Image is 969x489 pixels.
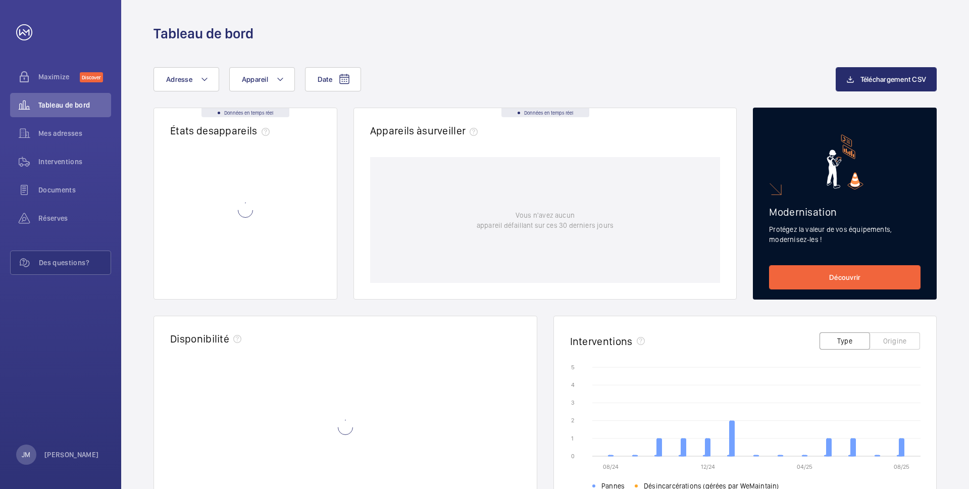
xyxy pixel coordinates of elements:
text: 4 [571,381,575,388]
div: Données en temps réel [201,108,289,117]
h2: Interventions [570,335,633,348]
span: Maximize [38,72,80,82]
h2: Disponibilité [170,332,229,345]
text: 04/25 [797,463,812,470]
h1: Tableau de bord [154,24,253,43]
span: surveiller [422,124,482,137]
text: 12/24 [700,463,715,470]
h2: Appareils à [370,124,482,137]
p: [PERSON_NAME] [44,450,99,460]
p: JM [22,450,30,460]
button: Type [820,332,870,350]
button: Date [305,67,361,91]
h2: États des [170,124,274,137]
span: Des questions? [39,258,111,268]
text: 2 [571,417,574,424]
span: Réserves [38,213,111,223]
span: Date [318,75,332,83]
text: 5 [571,364,575,371]
div: Données en temps réel [501,108,589,117]
span: Appareil [242,75,268,83]
span: appareils [214,124,274,137]
button: Adresse [154,67,219,91]
text: 08/25 [894,463,909,470]
p: Protégez la valeur de vos équipements, modernisez-les ! [769,224,921,244]
text: 1 [571,435,574,442]
span: Discover [80,72,103,82]
span: Mes adresses [38,128,111,138]
a: Découvrir [769,265,921,289]
span: Adresse [166,75,192,83]
text: 0 [571,453,575,460]
span: Documents [38,185,111,195]
text: 3 [571,399,575,406]
text: 08/24 [603,463,619,470]
span: Téléchargement CSV [860,75,927,83]
span: Interventions [38,157,111,167]
button: Appareil [229,67,295,91]
button: Origine [870,332,920,350]
span: Tableau de bord [38,100,111,110]
p: Vous n'avez aucun appareil défaillant sur ces 30 derniers jours [477,210,614,230]
h2: Modernisation [769,206,921,218]
img: marketing-card.svg [827,134,863,189]
button: Téléchargement CSV [836,67,937,91]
